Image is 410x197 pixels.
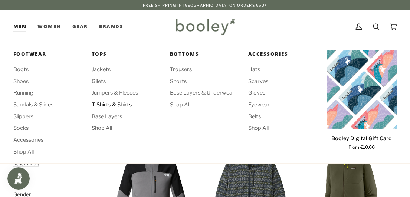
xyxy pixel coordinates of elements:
[248,113,318,121] a: Belts
[37,23,61,30] span: Women
[327,50,397,128] product-grid-item-variant: €10.00
[7,167,30,190] iframe: Button to open loyalty program pop-up
[67,10,94,43] a: Gear
[13,113,83,121] a: Slippers
[327,132,397,151] a: Booley Digital Gift Card
[170,66,240,74] a: Trousers
[170,50,240,62] a: Bottoms
[13,124,83,132] a: Socks
[170,78,240,86] a: Shorts
[32,10,66,43] a: Women
[13,50,83,58] span: Footwear
[13,10,32,43] div: Men Footwear Boots Shoes Running Sandals & Slides Slippers Socks Accessories Shop All Tops Jacket...
[331,135,392,143] p: Booley Digital Gift Card
[93,10,129,43] a: Brands
[92,89,162,97] a: Jumpers & Fleeces
[248,89,318,97] a: Gloves
[170,50,240,58] span: Bottoms
[248,50,318,62] a: Accessories
[99,23,123,30] span: Brands
[92,124,162,132] a: Shop All
[13,136,83,144] a: Accessories
[13,50,83,62] a: Footwear
[248,124,318,132] a: Shop All
[248,78,318,86] a: Scarves
[248,50,318,58] span: Accessories
[327,50,397,151] product-grid-item: Booley Digital Gift Card
[170,101,240,109] a: Shop All
[13,10,32,43] a: Men
[348,144,375,151] span: From €10.00
[92,66,162,74] a: Jackets
[248,66,318,74] a: Hats
[92,50,162,58] span: Tops
[13,101,83,109] a: Sandals & Slides
[72,23,88,30] span: Gear
[92,101,162,109] a: T-Shirts & Shirts
[170,89,240,97] a: Base Layers & Underwear
[248,101,318,109] a: Eyewear
[143,2,267,8] p: Free Shipping in [GEOGRAPHIC_DATA] on Orders €50+
[92,78,162,86] a: Gilets
[13,66,83,74] a: Boots
[327,50,397,128] a: Booley Digital Gift Card
[92,113,162,121] a: Base Layers
[13,89,83,97] a: Running
[173,16,237,37] img: Booley
[92,50,162,62] a: Tops
[13,78,83,86] a: Shoes
[13,148,83,156] a: Shop All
